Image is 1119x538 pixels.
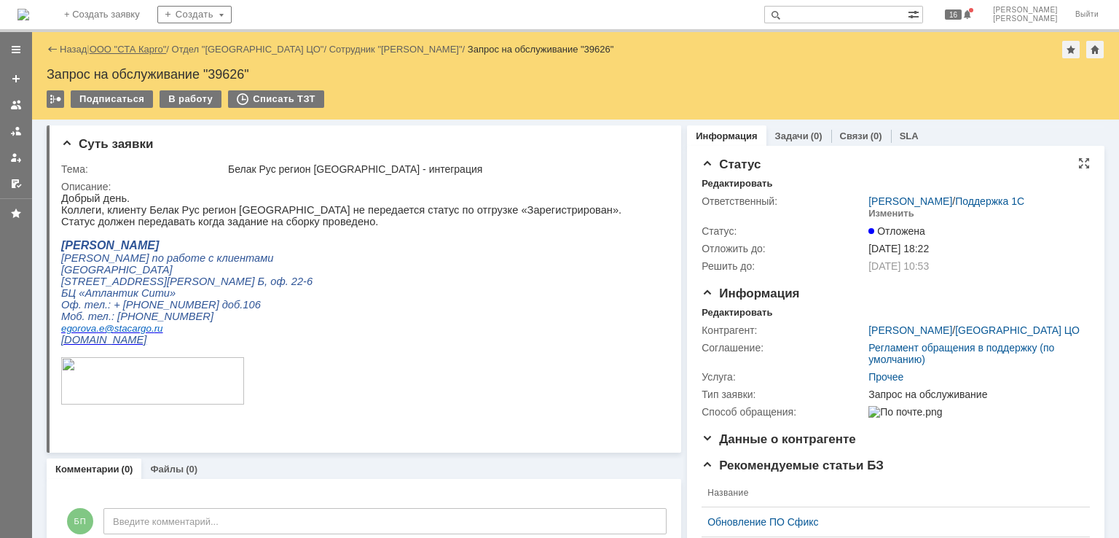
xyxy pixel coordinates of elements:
[868,195,1024,207] div: /
[702,225,865,237] div: Статус:
[47,67,1104,82] div: Запрос на обслуживание "39626"
[945,9,962,20] span: 16
[87,43,89,54] div: |
[172,44,329,55] div: /
[67,508,93,534] span: БП
[122,464,133,475] div: (0)
[868,243,1083,254] div: [DATE] 18:22
[172,44,324,55] a: Отдел "[GEOGRAPHIC_DATA] ЦО"
[90,130,93,141] span: .
[47,90,64,108] div: Работа с массовостью
[811,130,822,141] div: (0)
[55,464,119,475] a: Комментарии
[4,146,28,169] a: Мои заявки
[93,130,102,141] span: ru
[702,459,884,472] span: Рекомендуемые статьи БЗ
[955,324,1080,336] a: [GEOGRAPHIC_DATA] ЦО
[993,6,1058,15] span: [PERSON_NAME]
[955,195,1024,207] a: Поддержка 1С
[868,324,1080,336] div: /
[90,44,167,55] a: ООО "СТА Карго"
[696,130,757,141] a: Информация
[702,406,865,418] div: Способ обращения:
[17,9,29,20] img: logo
[1062,41,1080,58] div: Добавить в избранное
[702,307,772,319] div: Редактировать
[38,130,43,141] span: e
[702,371,865,383] div: Услуга:
[993,15,1058,23] span: [PERSON_NAME]
[900,130,919,141] a: SLA
[329,44,463,55] a: Сотрудник "[PERSON_NAME]"
[61,181,664,192] div: Описание:
[702,389,865,400] div: Тип заявки:
[228,163,661,175] div: Белак Рус регион [GEOGRAPHIC_DATA] - интеграция
[908,7,922,20] span: Расширенный поиск
[868,406,942,418] img: По почте.png
[868,324,952,336] a: [PERSON_NAME]
[150,464,184,475] a: Файлы
[702,479,1078,507] th: Название
[868,260,929,272] span: [DATE] 10:53
[43,130,53,141] span: @
[35,130,38,141] span: .
[702,286,799,300] span: Информация
[702,324,865,336] div: Контрагент:
[17,9,29,20] a: Перейти на домашнюю страницу
[707,516,1072,528] a: Обновление ПО Сфикс
[329,44,468,55] div: /
[4,93,28,117] a: Заявки на командах
[468,44,614,55] div: Запрос на обслуживание "39626"
[4,120,28,143] a: Заявки в моей ответственности
[871,130,882,141] div: (0)
[61,163,225,175] div: Тема:
[4,67,28,90] a: Создать заявку
[868,225,925,237] span: Отложена
[868,208,914,219] div: Изменить
[61,137,153,151] span: Суть заявки
[868,342,1054,365] a: Регламент обращения в поддержку (по умолчанию)
[702,157,761,171] span: Статус
[157,6,232,23] div: Создать
[840,130,868,141] a: Связи
[1078,157,1090,169] div: На всю страницу
[868,195,952,207] a: [PERSON_NAME]
[702,342,865,354] div: Соглашение:
[702,432,856,446] span: Данные о контрагенте
[702,260,865,272] div: Решить до:
[53,130,90,141] span: stacargo
[868,371,903,383] a: Прочее
[1086,41,1104,58] div: Сделать домашней страницей
[868,389,1083,400] div: Запрос на обслуживание
[702,243,865,254] div: Отложить до:
[186,464,197,475] div: (0)
[60,44,87,55] a: Назад
[90,44,172,55] div: /
[702,195,865,207] div: Ответственный:
[775,130,809,141] a: Задачи
[4,172,28,195] a: Мои согласования
[702,178,772,190] div: Редактировать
